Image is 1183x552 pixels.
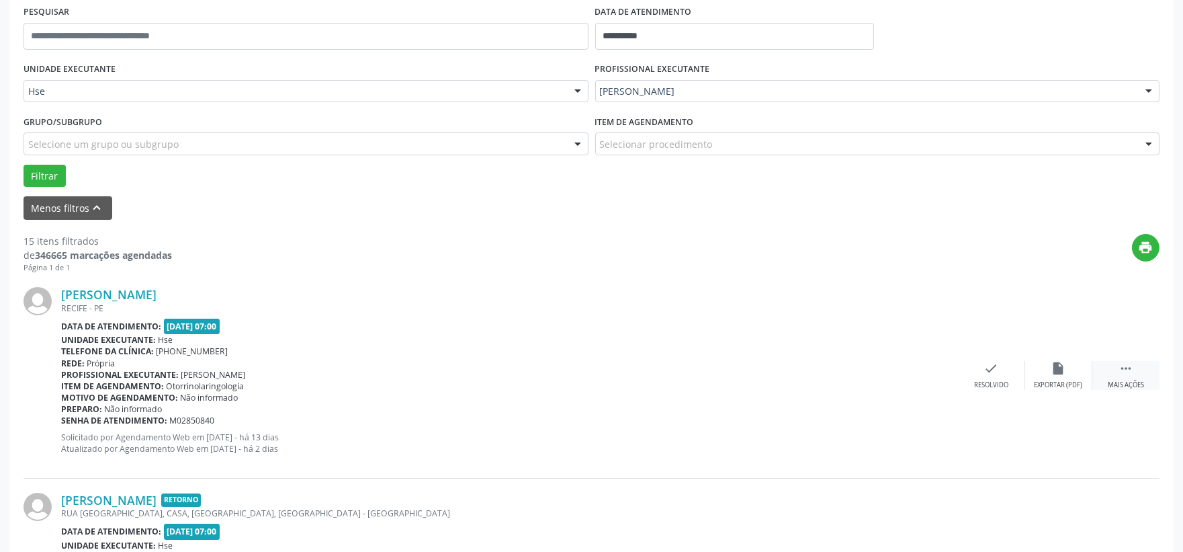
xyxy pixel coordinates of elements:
[170,415,215,426] span: M02850840
[61,321,161,332] b: Data de atendimento:
[61,403,102,415] b: Preparo:
[24,262,172,274] div: Página 1 de 1
[28,85,561,98] span: Hse
[90,200,105,215] i: keyboard_arrow_up
[24,165,66,188] button: Filtrar
[24,2,69,23] label: PESQUISAR
[61,369,179,381] b: Profissional executante:
[595,59,710,80] label: PROFISSIONAL EXECUTANTE
[61,493,157,508] a: [PERSON_NAME]
[1139,240,1153,255] i: print
[61,432,958,455] p: Solicitado por Agendamento Web em [DATE] - há 13 dias Atualizado por Agendamento Web em [DATE] - ...
[600,137,713,151] span: Selecionar procedimento
[105,403,163,415] span: Não informado
[161,494,201,508] span: Retorno
[24,59,116,80] label: UNIDADE EXECUTANTE
[61,540,156,551] b: Unidade executante:
[61,508,958,519] div: RUA [GEOGRAPHIC_DATA], CASA, [GEOGRAPHIC_DATA], [GEOGRAPHIC_DATA] - [GEOGRAPHIC_DATA]
[61,287,157,302] a: [PERSON_NAME]
[1132,234,1159,262] button: Imprimir lista
[164,319,220,334] span: [DATE] 07:00
[159,334,173,346] span: Hse
[61,358,85,369] b: Rede:
[595,112,694,132] label: Item de agendamento
[1108,381,1144,390] div: Mais ações
[1051,361,1066,376] i: insert_drive_file
[61,415,167,426] b: Senha de atendimento:
[61,392,178,403] b: Motivo de agendamento:
[61,346,154,357] b: Telefone da clínica:
[24,287,52,315] img: img
[28,137,179,151] span: Selecione um grupo ou subgrupo
[164,524,220,539] span: [DATE] 07:00
[974,381,1008,390] div: Resolvido
[24,196,112,220] button: Menos filtros
[24,234,172,248] div: 15 itens filtrados
[61,334,156,346] b: Unidade executante:
[61,526,161,537] b: Data de atendimento:
[24,248,172,262] div: de
[1035,381,1083,390] div: Exportar (PDF)
[181,392,238,403] span: Não informado
[61,381,164,392] b: Item de agendamento:
[35,249,172,262] strong: 346665 marcações agendadas
[1119,361,1133,376] i: 
[24,493,52,521] img: img
[595,2,692,23] label: DATA DE ATENDIMENTO
[181,369,246,381] span: [PERSON_NAME]
[157,346,228,357] span: [PHONE_NUMBER]
[159,540,173,551] span: Hse
[600,85,1133,98] span: [PERSON_NAME]
[167,381,245,392] span: Otorrinolaringologia
[24,112,102,132] label: Grupo/Subgrupo
[87,358,116,369] span: Própria
[61,303,958,314] div: RECIFE - PE
[984,361,999,376] i: check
